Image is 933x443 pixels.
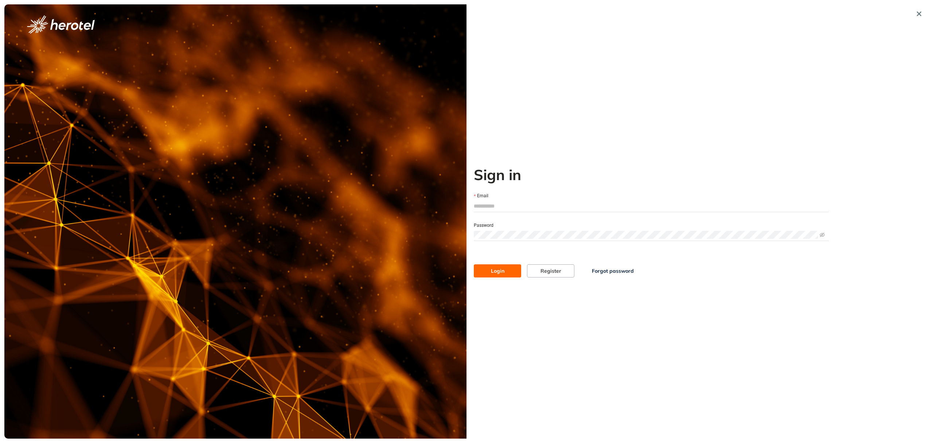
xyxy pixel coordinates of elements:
button: Register [527,264,574,277]
img: cover image [4,4,466,439]
img: logo [27,15,95,34]
input: Password [474,231,818,239]
input: Email [474,201,829,211]
label: Email [474,193,488,199]
h2: Sign in [474,166,829,183]
span: eye-invisible [820,232,825,237]
button: Forgot password [580,264,645,277]
span: Login [491,267,504,275]
span: Forgot password [592,267,634,275]
span: Register [540,267,561,275]
button: Login [474,264,521,277]
button: logo [15,15,106,34]
label: Password [474,222,493,229]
